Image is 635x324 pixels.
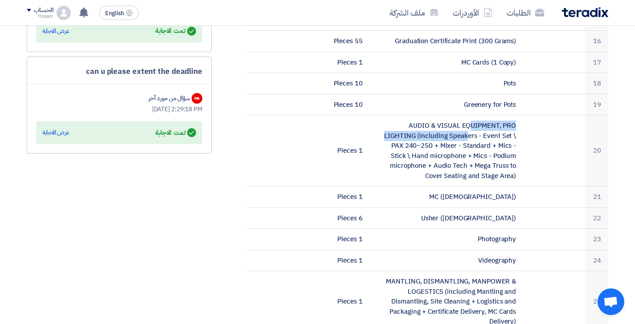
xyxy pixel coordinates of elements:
td: Graduation Certificate Print (300 Grams) [370,31,524,52]
td: Photography [370,229,524,250]
div: MA [192,93,202,104]
td: MC Cards (1 Copy) [370,52,524,73]
td: 24 [585,250,608,271]
td: 1 Pieces [308,115,370,186]
td: 23 [585,229,608,250]
a: الطلبات [500,2,551,23]
div: تمت الاجابة [155,126,196,139]
img: profile_test.png [57,6,71,20]
td: Videography [370,250,524,271]
td: 1 Pieces [308,52,370,73]
td: 6 Pieces [308,207,370,229]
td: 22 [585,207,608,229]
td: 10 Pieces [308,73,370,94]
td: 18 [585,73,608,94]
div: عرض الاجابة [42,27,70,36]
a: Open chat [598,288,624,315]
a: ملف الشركة [382,2,446,23]
td: 16 [585,31,608,52]
div: سؤال من مورد آخر [148,93,190,103]
div: عرض الاجابة [42,128,70,137]
td: Greenery for Pots [370,94,524,115]
div: can u please extent the deadline [36,66,202,77]
td: 1 Pieces [308,186,370,208]
td: AUDIO & VISUAL EQUIPMENT, PRO LIGHTING (including Speakers - Event Set \ PAX 240~250 + Mixer - St... [370,115,524,186]
div: تمت الاجابة [155,25,196,37]
td: 17 [585,52,608,73]
td: 1 Pieces [308,229,370,250]
img: Teradix logo [562,7,608,17]
a: الأوردرات [446,2,500,23]
td: 19 [585,94,608,115]
td: Usher ([DEMOGRAPHIC_DATA]) [370,207,524,229]
button: English [99,6,139,20]
td: MC ([DEMOGRAPHIC_DATA]) [370,186,524,208]
span: English [105,10,124,16]
div: [DATE] 2:29:18 PM [36,105,202,114]
div: الحساب [34,7,53,14]
td: 1 Pieces [308,250,370,271]
td: Pots [370,73,524,94]
td: 10 Pieces [308,94,370,115]
div: Hosam [27,14,53,19]
td: 21 [585,186,608,208]
td: 20 [585,115,608,186]
td: 55 Pieces [308,31,370,52]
